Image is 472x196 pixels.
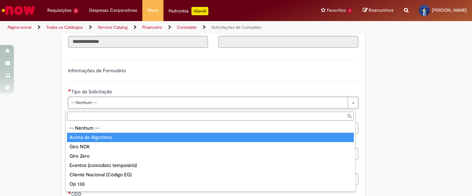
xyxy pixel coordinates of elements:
[67,179,354,189] div: Op 130
[67,123,354,133] div: -- Nenhum --
[67,170,354,179] div: Cliente Nacional (Código EG)
[66,122,355,191] ul: Tipo da Solicitação
[67,151,354,161] div: Giro Zero
[67,161,354,170] div: Eventos (comodato temporário)
[67,142,354,151] div: Giro NOK
[67,133,354,142] div: Acima do Algoritmo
